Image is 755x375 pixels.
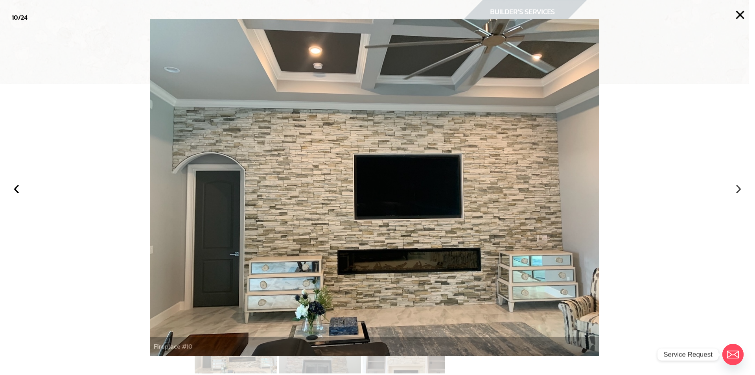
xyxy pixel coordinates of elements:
[150,337,600,356] div: Fireplace #10
[8,179,25,196] button: ‹
[12,12,28,23] div: /
[731,6,749,24] button: ×
[12,13,18,22] span: 10
[730,179,747,196] button: ›
[722,344,744,365] a: Email
[150,19,600,357] img: fireplace5.jpg
[21,13,28,22] span: 24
